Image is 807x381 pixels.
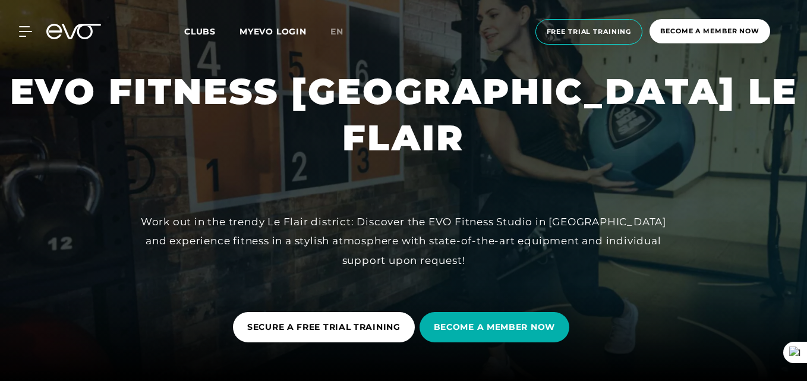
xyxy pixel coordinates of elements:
a: MYEVO LOGIN [239,26,307,37]
font: Work out in the trendy Le Flair district: Discover the EVO Fitness Studio in [GEOGRAPHIC_DATA] an... [141,216,666,266]
font: SECURE A FREE TRIAL TRAINING [247,322,401,332]
a: SECURE A FREE TRIAL TRAINING [233,303,420,351]
a: BECOME A MEMBER NOW [420,303,574,351]
a: Become a member now [646,19,774,45]
font: Clubs [184,26,216,37]
a: Free trial training [532,19,647,45]
font: BECOME A MEMBER NOW [434,322,555,332]
font: Free trial training [547,27,632,36]
a: Clubs [184,26,239,37]
font: en [330,26,343,37]
font: Become a member now [660,27,759,35]
a: en [330,25,358,39]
